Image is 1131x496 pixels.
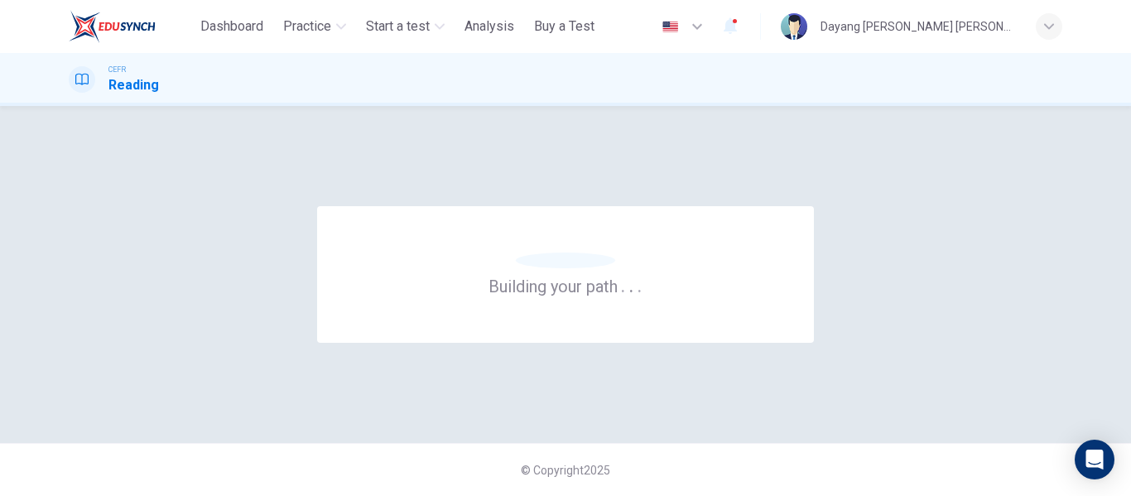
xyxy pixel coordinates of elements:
div: Dayang [PERSON_NAME] [PERSON_NAME] [821,17,1016,36]
h6: Building your path [488,275,643,296]
img: ELTC logo [69,10,156,43]
span: Start a test [366,17,430,36]
button: Practice [277,12,353,41]
span: © Copyright 2025 [521,464,610,477]
span: Analysis [464,17,514,36]
h1: Reading [108,75,159,95]
div: Open Intercom Messenger [1075,440,1114,479]
img: Profile picture [781,13,807,40]
span: Practice [283,17,331,36]
button: Dashboard [194,12,270,41]
img: en [660,21,681,33]
button: Analysis [458,12,521,41]
span: CEFR [108,64,126,75]
span: Dashboard [200,17,263,36]
h6: . [637,271,643,298]
button: Buy a Test [527,12,601,41]
span: Buy a Test [534,17,594,36]
button: Start a test [359,12,451,41]
h6: . [628,271,634,298]
h6: . [620,271,626,298]
a: ELTC logo [69,10,194,43]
